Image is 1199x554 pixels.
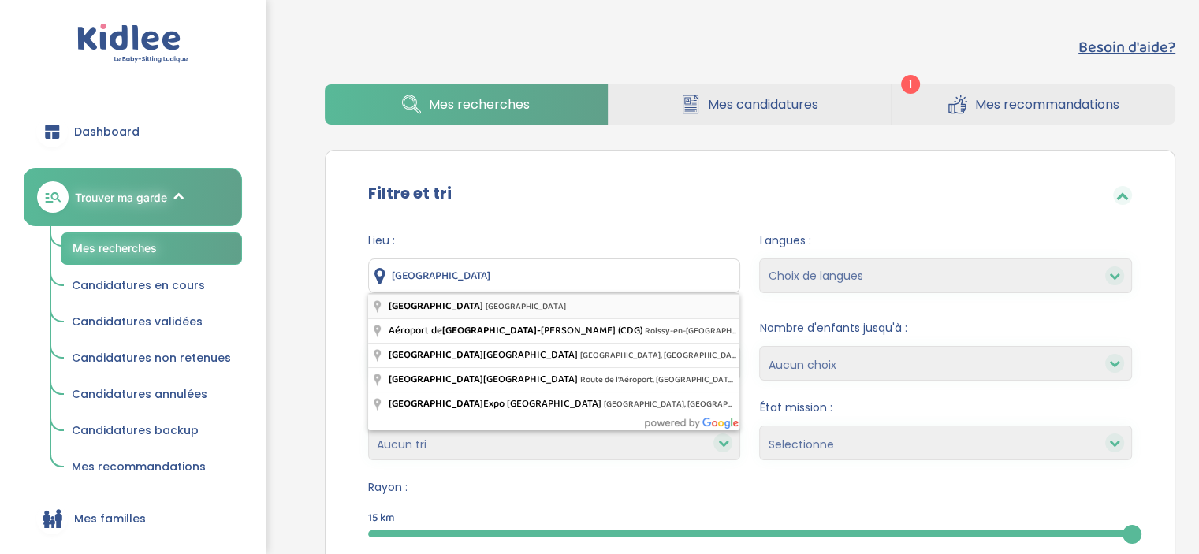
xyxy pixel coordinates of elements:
span: Dashboard [74,124,140,140]
span: Mes recherches [429,95,530,114]
span: [GEOGRAPHIC_DATA] [389,371,580,388]
span: [GEOGRAPHIC_DATA] [486,299,566,314]
span: Candidatures en cours [72,277,205,293]
button: Besoin d'aide? [1078,35,1175,59]
a: Candidatures annulées [61,380,242,410]
span: [GEOGRAPHIC_DATA] [389,298,483,314]
a: Mes recommandations [61,452,242,482]
span: Mes recommandations [975,95,1119,114]
span: Candidatures validées [72,314,203,329]
span: Mes recommandations [72,459,206,474]
span: [GEOGRAPHIC_DATA] [389,347,580,363]
a: Mes candidatures [609,84,892,125]
a: Candidatures backup [61,416,242,446]
a: Mes recherches [325,84,608,125]
a: Candidatures non retenues [61,344,242,374]
span: Expo [GEOGRAPHIC_DATA] [389,396,604,412]
span: Candidatures non retenues [72,350,231,366]
span: État mission : [759,400,1132,416]
span: [GEOGRAPHIC_DATA] [442,322,537,339]
span: Trouver ma garde [75,189,167,206]
span: [GEOGRAPHIC_DATA] [389,347,483,363]
span: [GEOGRAPHIC_DATA] [389,396,483,412]
a: Candidatures validées [61,307,242,337]
input: Ville ou code postale [368,258,741,293]
span: [GEOGRAPHIC_DATA], [GEOGRAPHIC_DATA], [GEOGRAPHIC_DATA] [604,397,851,411]
span: Mes candidatures [708,95,818,114]
span: [GEOGRAPHIC_DATA], [GEOGRAPHIC_DATA], [GEOGRAPHIC_DATA] [580,348,828,363]
span: Nombre d'enfants jusqu'à : [759,320,1132,336]
a: Mes recommandations [892,84,1175,125]
span: Mes recherches [73,241,157,255]
span: Route de l'Aéroport, [GEOGRAPHIC_DATA], [GEOGRAPHIC_DATA] [580,373,820,387]
span: Candidatures annulées [72,386,207,402]
span: Candidatures backup [72,422,199,438]
span: Langues : [759,232,1132,249]
span: Lieu : [368,232,741,249]
img: logo.svg [77,24,188,64]
a: Dashboard [24,103,242,160]
span: Roissy-en-[GEOGRAPHIC_DATA], [GEOGRAPHIC_DATA] [645,324,850,338]
a: Mes familles [24,490,242,547]
label: Filtre et tri [368,181,452,205]
a: Mes recherches [61,232,242,265]
span: Mes familles [74,511,146,527]
span: Rayon : [368,479,1132,496]
a: Candidatures en cours [61,271,242,301]
span: 15 km [368,510,395,526]
a: Trouver ma garde [24,168,242,226]
span: Aéroport de -[PERSON_NAME] (CDG) [389,322,645,339]
span: 1 [901,75,920,94]
span: [GEOGRAPHIC_DATA] [389,371,483,388]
